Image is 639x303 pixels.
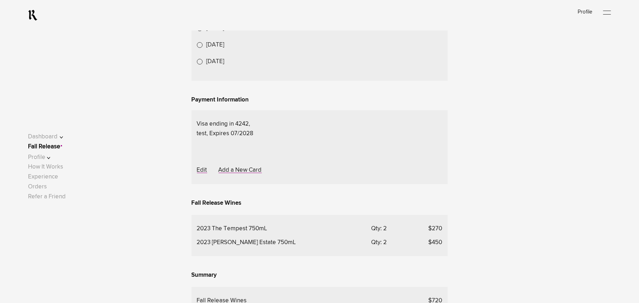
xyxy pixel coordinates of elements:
div: 2023 The Tempest 750mL [197,224,303,233]
h3: Payment Information [192,95,249,105]
a: Profile [578,9,593,15]
h3: Summary [192,271,217,280]
a: Experience [28,174,58,180]
lightning-formatted-date-time: [DATE] [206,59,225,65]
div: Qty: 2 [371,224,396,233]
p: Visa ending in 4242, test, Expires 07/2028 [197,119,442,138]
a: Refer a Friend [28,194,66,200]
button: Profile [28,153,73,162]
a: Edit [197,167,207,173]
a: Orders [28,184,47,190]
h3: Fall Release Wines [192,199,242,208]
lightning-formatted-number: $270 [429,226,442,232]
a: RealmCellars [28,10,38,21]
lightning-formatted-date-time: [DATE] [206,25,225,31]
div: Qty: 2 [371,238,396,247]
a: Add a New Card [219,167,262,173]
a: Fall Release [28,144,60,150]
button: Dashboard [28,132,73,142]
lightning-formatted-number: $450 [429,239,442,246]
a: How It Works [28,164,63,170]
lightning-formatted-date-time: [DATE] [206,42,225,48]
div: 2023 [PERSON_NAME] Estate 750mL [197,238,303,247]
